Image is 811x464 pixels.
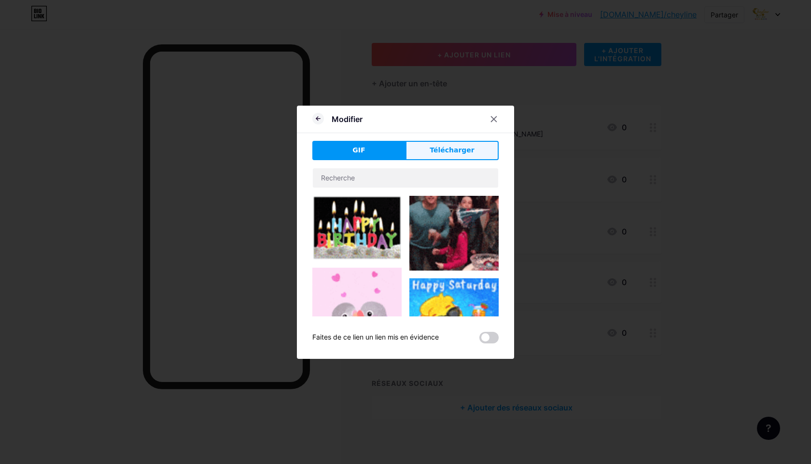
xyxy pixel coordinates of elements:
[312,141,405,160] button: GIF
[312,268,402,357] img: Gihpy
[352,146,365,154] font: GIF
[405,141,499,160] button: Télécharger
[312,333,439,341] font: Faites de ce lien un lien mis en évidence
[313,168,498,188] input: Recherche
[409,278,499,368] img: Gihpy
[332,114,363,124] font: Modifier
[312,196,402,260] img: Gihpy
[409,196,499,271] img: Gihpy
[430,146,475,154] font: Télécharger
